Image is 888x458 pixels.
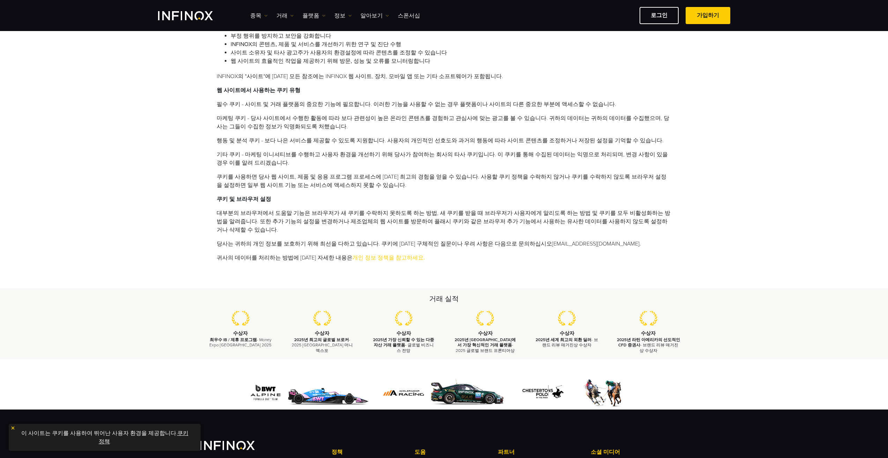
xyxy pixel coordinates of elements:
[10,426,15,430] img: yellow close icon
[641,330,656,336] strong: 수상자
[217,114,672,131] li: 마케팅 쿠키 - 당사 사이트에서 수행한 활동에 따라 보다 관련성이 높은 온라인 콘텐츠를 경험하고 관심사에 맞는 광고를 볼 수 있습니다. 귀하의 데이터는 귀하의 데이터를 수집했...
[315,330,329,336] strong: 수상자
[200,294,688,304] h2: 거래 실적
[294,337,349,342] strong: 2025년 최고의 글로벌 브로커
[217,100,672,108] li: 필수 쿠키 - 사이트 및 거래 플랫폼의 중요한 기능에 필요합니다. 이러한 기능을 사용할 수 없는 경우 플랫폼이나 사이트의 다른 중요한 부분에 액세스할 수 없습니다.
[616,337,680,353] p: - 브랜드 리뷰 매거진상 수상자
[217,136,672,145] li: 행동 및 분석 쿠키 - 보다 나은 서비스를 제공할 수 있도록 지원합니다. 사용자의 개인적인 선호도와 과거의 행동에 따라 사이트 콘텐츠를 조정하거나 저장된 설정을 기억할 수 있...
[334,12,352,20] a: 정보
[536,337,591,342] strong: 2025년 세계 최고의 외환 딜러
[360,12,389,20] a: 알아보기
[331,448,415,456] p: 정책
[231,32,672,40] li: 부정 행위를 방지하고 보안을 강화합니다
[233,330,248,336] strong: 수상자
[591,448,688,456] p: 소셜 미디어
[372,337,436,353] p: - 글로벌 비즈니스 전망
[398,12,420,20] a: 스폰서십
[250,12,268,20] a: 종목
[396,330,411,336] strong: 수상자
[415,448,498,456] p: 도움
[217,240,672,248] li: 당사는 귀하의 개인 정보를 보호하기 위해 최선을 다하고 있습니다. 쿠키에 [DATE] 구체적인 질문이나 우려 사항은 다음으로 문의하십시오 .
[231,40,672,48] li: INFINOX의 콘텐츠, 제품 및 서비스를 개선하기 위한 연구 및 진단 수행
[552,240,640,247] a: [EMAIL_ADDRESS][DOMAIN_NAME]
[453,337,517,353] p: - 2025 글로벌 브랜드 프론티어상
[231,57,672,65] li: 웹 사이트의 효율적인 작업을 제공하기 위해 방문, 성능 및 오류를 모니터링합니다
[209,337,273,348] p: - Money Expo [GEOGRAPHIC_DATA] 2025
[352,254,425,261] a: 개인 정보 정책을 참고하세요.
[276,12,294,20] a: 거래
[535,337,599,348] p: - 브랜드 리뷰 매거진상 수상자
[560,330,574,336] strong: 수상자
[455,337,516,347] strong: 2025년 [GEOGRAPHIC_DATA]에서 가장 혁신적인 거래 플랫폼
[290,337,354,353] p: - 2025 [GEOGRAPHIC_DATA] 머니 엑스포
[640,7,679,24] a: 로그인
[217,150,672,167] li: 기타 쿠키 - 마케팅 이니셔티브를 수행하고 사용자 환경을 개선하기 위해 당사가 참여하는 회사의 타사 쿠키입니다. 이 쿠키를 통해 수집된 데이터는 익명으로 처리되며, 변경 사항...
[231,48,672,57] li: 사이트 소유자 및 타사 광고주가 사용자의 환경설정에 따라 콘텐츠를 조정할 수 있습니다
[303,12,326,20] a: 플랫폼
[12,427,197,448] p: 이 사이트는 쿠키를 사용하여 뛰어난 사용자 환경을 제공합니다. .
[217,72,672,81] li: INFINOX의 "사이트"에 [DATE] 모든 참조에는 INFINOX 웹 사이트, 장치, 모바일 앱 또는 기타 소프트웨어가 포함됩니다.
[498,448,581,456] p: 파트너
[217,195,672,203] p: 쿠키 및 브라우저 설정
[217,86,672,95] p: 웹 사이트에서 사용하는 쿠키 유형
[210,337,257,342] strong: 최우수 IB / 제휴 프로그램
[217,173,672,189] li: 쿠키를 사용하면 당사 웹 사이트, 제품 및 응용 프로그램 프로세스에 [DATE] 최고의 경험을 얻을 수 있습니다. 사용할 쿠키 정책을 수락하지 않거나 쿠키를 수락하지 않도록 ...
[686,7,730,24] a: 가입하기
[478,330,493,336] strong: 수상자
[217,209,672,234] li: 대부분의 브라우저에서 도움말 기능은 브라우저가 새 쿠키를 수락하지 못하도록 하는 방법, 새 쿠키를 받을 때 브라우저가 사용자에게 알리도록 하는 방법 및 쿠키를 모두 비활성화하...
[158,11,229,20] a: INFINOX Logo
[217,254,672,262] li: 귀사의 데이터를 처리하는 방법에 [DATE] 자세한 내용은
[617,337,680,347] strong: 2025년 라틴 아메리카의 선도적인 CFD 증권사
[373,337,434,347] strong: 2025년 가장 신뢰할 수 있는 다중 자산 거래 플랫폼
